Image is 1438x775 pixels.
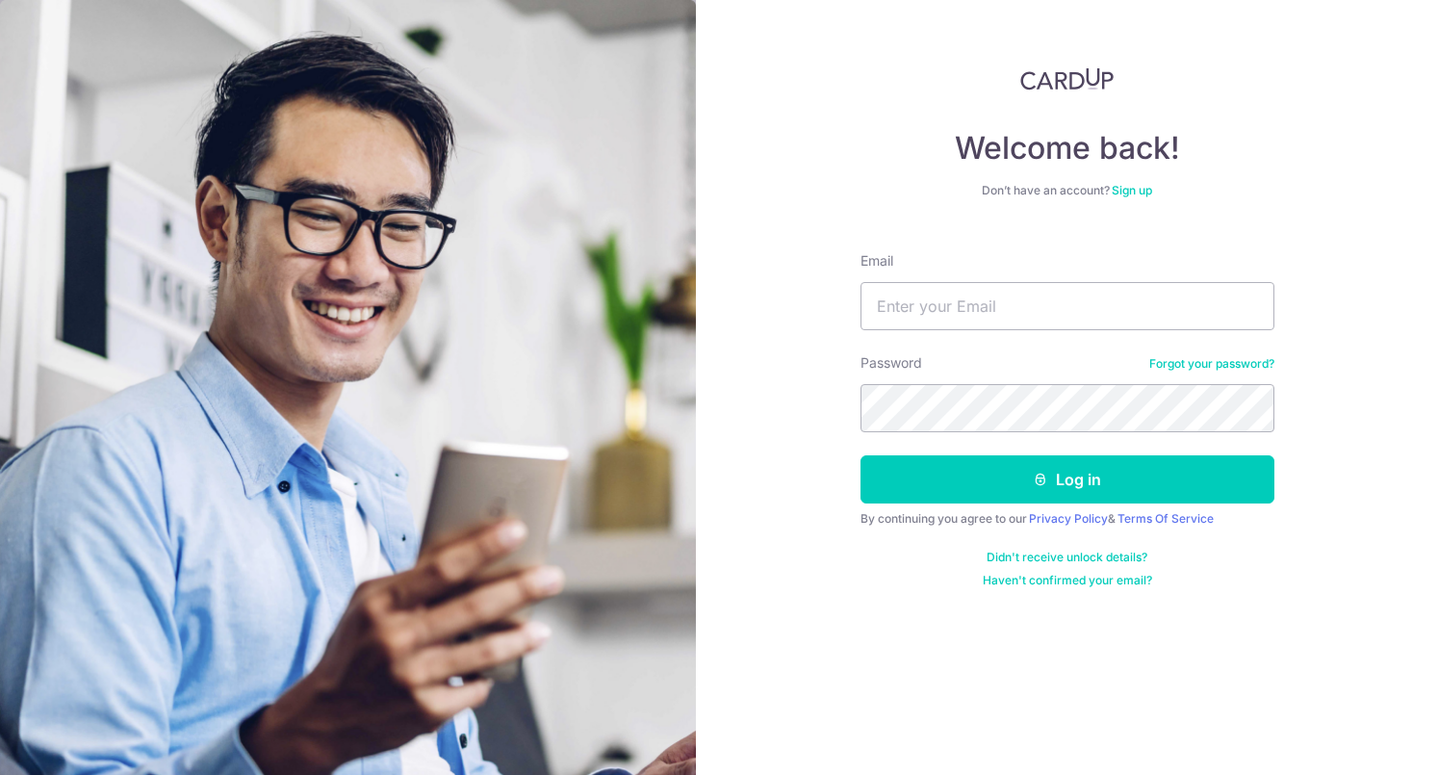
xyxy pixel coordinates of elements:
[987,550,1147,565] a: Didn't receive unlock details?
[1020,67,1115,90] img: CardUp Logo
[860,511,1274,527] div: By continuing you agree to our &
[860,455,1274,504] button: Log in
[1029,511,1108,526] a: Privacy Policy
[1112,183,1152,197] a: Sign up
[983,573,1152,588] a: Haven't confirmed your email?
[860,282,1274,330] input: Enter your Email
[1117,511,1214,526] a: Terms Of Service
[1149,356,1274,372] a: Forgot your password?
[860,129,1274,168] h4: Welcome back!
[860,353,922,373] label: Password
[860,251,893,271] label: Email
[860,183,1274,198] div: Don’t have an account?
